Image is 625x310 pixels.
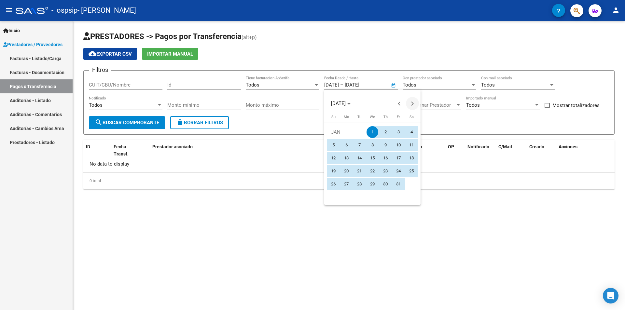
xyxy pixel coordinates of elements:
[353,178,366,191] button: January 28, 2025
[327,139,339,151] span: 5
[380,165,391,177] span: 23
[379,165,392,178] button: January 23, 2025
[393,126,404,138] span: 3
[405,139,418,152] button: January 11, 2025
[366,126,379,139] button: January 1, 2025
[379,126,392,139] button: January 2, 2025
[366,165,379,178] button: January 22, 2025
[327,152,340,165] button: January 12, 2025
[393,152,404,164] span: 17
[353,165,366,178] button: January 21, 2025
[367,152,378,164] span: 15
[327,178,340,191] button: January 26, 2025
[354,139,365,151] span: 7
[327,152,339,164] span: 12
[327,178,339,190] span: 26
[366,178,379,191] button: January 29, 2025
[340,178,352,190] span: 27
[340,152,353,165] button: January 13, 2025
[380,178,391,190] span: 30
[406,139,417,151] span: 11
[392,139,405,152] button: January 10, 2025
[405,126,418,139] button: January 4, 2025
[357,115,361,119] span: Tu
[366,139,379,152] button: January 8, 2025
[327,139,340,152] button: January 5, 2025
[327,126,366,139] td: JAN
[405,165,418,178] button: January 25, 2025
[406,97,419,110] button: Next month
[406,152,417,164] span: 18
[392,178,405,191] button: January 31, 2025
[353,152,366,165] button: January 14, 2025
[393,139,404,151] span: 10
[393,178,404,190] span: 31
[340,178,353,191] button: January 27, 2025
[327,165,340,178] button: January 19, 2025
[340,139,352,151] span: 6
[354,178,365,190] span: 28
[328,98,353,109] button: Choose month and year
[379,139,392,152] button: January 9, 2025
[340,165,353,178] button: January 20, 2025
[370,115,375,119] span: We
[410,115,414,119] span: Sa
[367,126,378,138] span: 1
[354,165,365,177] span: 21
[353,139,366,152] button: January 7, 2025
[367,165,378,177] span: 22
[603,288,618,303] div: Open Intercom Messenger
[366,152,379,165] button: January 15, 2025
[392,165,405,178] button: January 24, 2025
[331,115,336,119] span: Su
[397,115,400,119] span: Fr
[380,152,391,164] span: 16
[331,101,346,106] span: [DATE]
[379,152,392,165] button: January 16, 2025
[406,165,417,177] span: 25
[340,152,352,164] span: 13
[354,152,365,164] span: 14
[393,97,406,110] button: Previous month
[344,115,349,119] span: Mo
[340,139,353,152] button: January 6, 2025
[392,126,405,139] button: January 3, 2025
[383,115,388,119] span: Th
[380,139,391,151] span: 9
[380,126,391,138] span: 2
[392,152,405,165] button: January 17, 2025
[393,165,404,177] span: 24
[327,165,339,177] span: 19
[379,178,392,191] button: January 30, 2025
[405,152,418,165] button: January 18, 2025
[367,178,378,190] span: 29
[367,139,378,151] span: 8
[406,126,417,138] span: 4
[340,165,352,177] span: 20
